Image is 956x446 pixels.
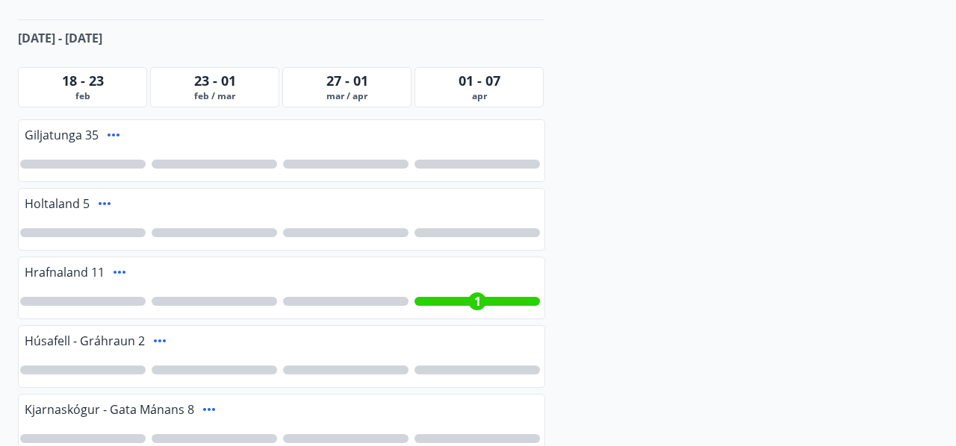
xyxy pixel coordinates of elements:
[154,90,276,102] span: feb / mar
[62,72,104,89] span: 18 - 23
[22,90,143,102] span: feb
[459,72,500,89] span: 01 - 07
[286,90,408,102] span: mar / apr
[25,264,105,280] span: Hrafnaland 11
[418,90,540,102] span: apr
[474,293,481,310] span: 1
[25,127,99,143] span: Giljatunga 35
[25,333,145,349] span: Húsafell - Gráhraun 2
[25,195,90,212] span: Holtaland 5
[18,30,102,46] span: [DATE] - [DATE]
[25,401,194,418] span: Kjarnaskógur - Gata Mánans 8
[326,72,368,89] span: 27 - 01
[194,72,236,89] span: 23 - 01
